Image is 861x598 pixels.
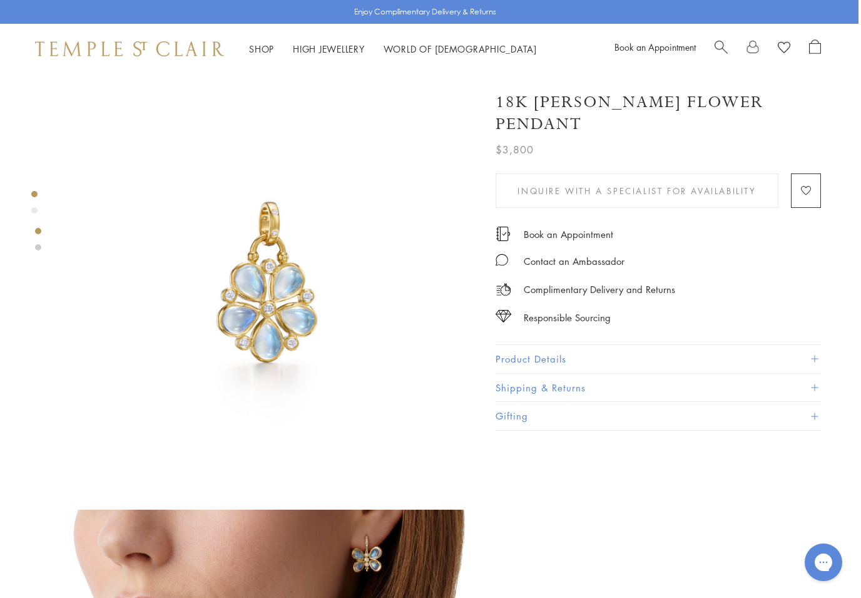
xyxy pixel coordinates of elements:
a: High JewelleryHigh Jewellery [293,43,365,55]
img: 18K Luna Flower Pendant [60,74,477,491]
p: Enjoy Complimentary Delivery & Returns [354,6,496,18]
div: Contact an Ambassador [524,254,624,269]
button: Gifting [496,402,821,430]
button: Inquire With A Specialist for Availability [496,173,778,208]
span: $3,800 [496,142,534,158]
button: Product Details [496,345,821,373]
nav: Main navigation [249,41,537,57]
img: MessageIcon-01_2.svg [496,254,508,266]
button: Shipping & Returns [496,374,821,402]
a: ShopShop [249,43,274,55]
div: Responsible Sourcing [524,310,611,326]
span: Inquire With A Specialist for Availability [517,184,756,198]
div: Product gallery navigation [31,188,38,224]
iframe: Gorgias live chat messenger [798,539,848,585]
img: Temple St. Clair [35,41,224,56]
img: icon_delivery.svg [496,282,511,297]
a: World of [DEMOGRAPHIC_DATA]World of [DEMOGRAPHIC_DATA] [384,43,537,55]
a: Book an Appointment [614,41,696,53]
h1: 18K [PERSON_NAME] Flower Pendant [496,91,821,135]
a: Book an Appointment [524,227,613,241]
img: icon_appointment.svg [496,227,511,241]
img: icon_sourcing.svg [496,310,511,322]
a: View Wishlist [778,39,790,58]
p: Complimentary Delivery and Returns [524,282,675,297]
a: Open Shopping Bag [809,39,821,58]
a: Search [715,39,728,58]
